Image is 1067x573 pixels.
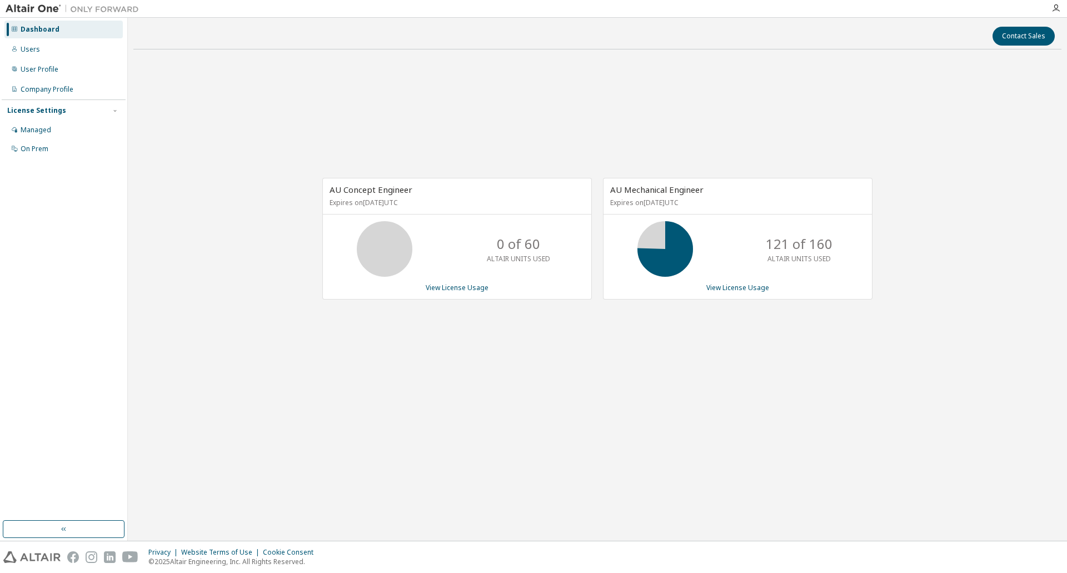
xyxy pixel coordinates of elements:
[610,198,862,207] p: Expires on [DATE] UTC
[3,551,61,563] img: altair_logo.svg
[706,283,769,292] a: View License Usage
[330,198,582,207] p: Expires on [DATE] UTC
[21,145,48,153] div: On Prem
[21,45,40,54] div: Users
[104,551,116,563] img: linkedin.svg
[122,551,138,563] img: youtube.svg
[767,254,831,263] p: ALTAIR UNITS USED
[21,85,73,94] div: Company Profile
[7,106,66,115] div: License Settings
[181,548,263,557] div: Website Terms of Use
[610,184,704,195] span: AU Mechanical Engineer
[993,27,1055,46] button: Contact Sales
[766,235,832,253] p: 121 of 160
[86,551,97,563] img: instagram.svg
[21,25,59,34] div: Dashboard
[67,551,79,563] img: facebook.svg
[21,126,51,134] div: Managed
[148,548,181,557] div: Privacy
[21,65,58,74] div: User Profile
[426,283,488,292] a: View License Usage
[263,548,320,557] div: Cookie Consent
[330,184,412,195] span: AU Concept Engineer
[148,557,320,566] p: © 2025 Altair Engineering, Inc. All Rights Reserved.
[6,3,144,14] img: Altair One
[487,254,550,263] p: ALTAIR UNITS USED
[497,235,540,253] p: 0 of 60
